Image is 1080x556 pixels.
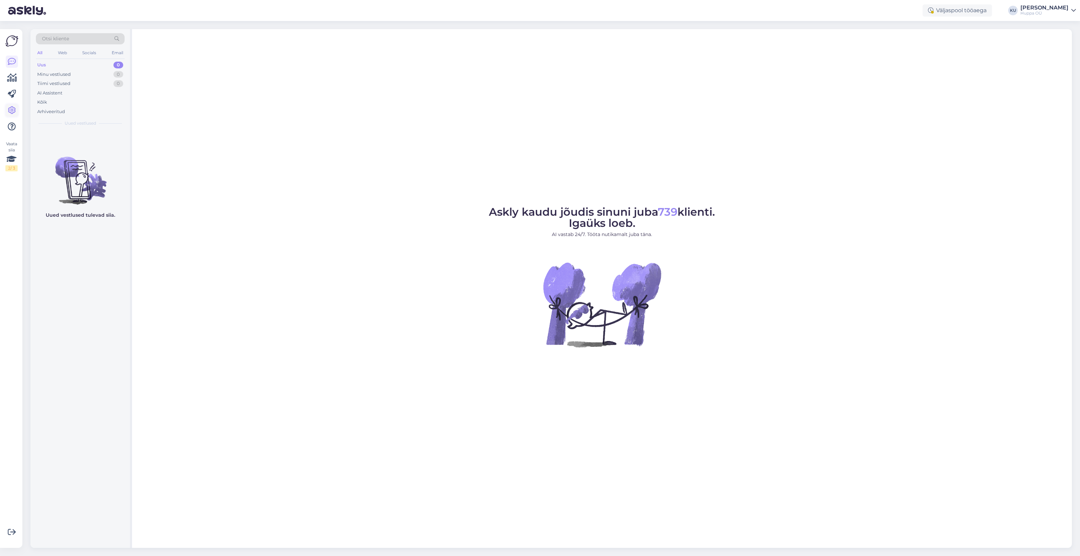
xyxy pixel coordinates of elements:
[5,141,18,171] div: Vaata siia
[489,231,715,238] p: AI vastab 24/7. Tööta nutikamalt juba täna.
[30,145,130,206] img: No chats
[37,99,47,106] div: Kõik
[42,35,69,42] span: Otsi kliente
[65,120,96,126] span: Uued vestlused
[113,71,123,78] div: 0
[5,35,18,47] img: Askly Logo
[1020,5,1076,16] a: [PERSON_NAME]Huppa OÜ
[113,62,123,68] div: 0
[37,71,71,78] div: Minu vestlused
[113,80,123,87] div: 0
[1020,10,1068,16] div: Huppa OÜ
[36,48,44,57] div: All
[489,205,715,230] span: Askly kaudu jõudis sinuni juba klienti. Igaüks loeb.
[110,48,125,57] div: Email
[46,212,115,219] p: Uued vestlused tulevad siia.
[37,62,46,68] div: Uus
[541,243,663,365] img: No Chat active
[5,165,18,171] div: 2 / 3
[81,48,98,57] div: Socials
[37,108,65,115] div: Arhiveeritud
[1020,5,1068,10] div: [PERSON_NAME]
[57,48,68,57] div: Web
[923,4,992,17] div: Väljaspool tööaega
[37,80,70,87] div: Tiimi vestlused
[658,205,677,218] span: 739
[37,90,62,97] div: AI Assistent
[1008,6,1018,15] div: KU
